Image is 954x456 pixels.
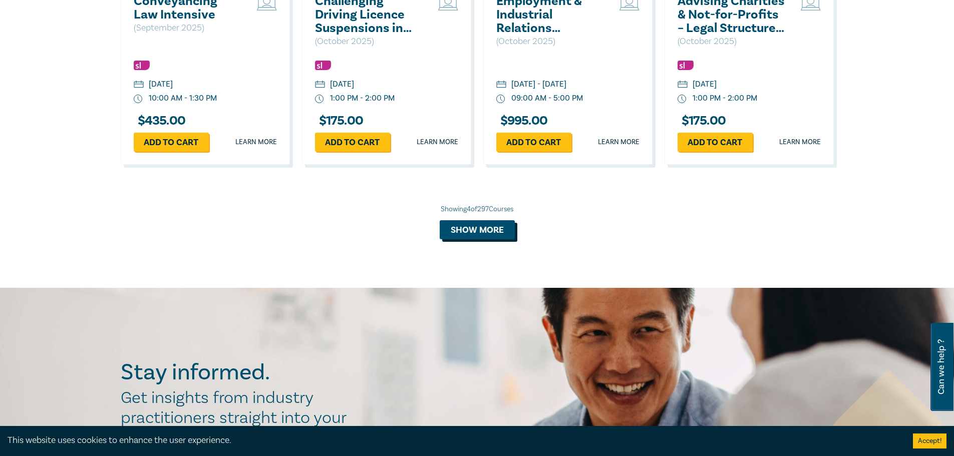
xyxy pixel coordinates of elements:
h2: Stay informed. [121,359,357,385]
div: [DATE] [330,79,354,90]
button: Accept cookies [913,433,946,448]
div: 1:00 PM - 2:00 PM [330,93,395,104]
a: Learn more [598,137,640,147]
h2: Get insights from industry practitioners straight into your inbox. [121,388,357,448]
a: Learn more [235,137,277,147]
button: Show more [440,220,515,239]
img: calendar [496,81,506,90]
div: This website uses cookies to enhance the user experience. [8,434,898,447]
img: watch [496,95,505,104]
p: ( September 2025 ) [134,22,241,35]
img: calendar [315,81,325,90]
img: calendar [678,81,688,90]
a: Learn more [417,137,458,147]
h3: $ 175.00 [315,114,364,128]
a: Add to cart [678,133,753,152]
img: Substantive Law [315,61,331,70]
p: ( October 2025 ) [678,35,785,48]
h3: $ 995.00 [496,114,548,128]
img: Substantive Law [134,61,150,70]
p: ( October 2025 ) [496,35,604,48]
div: [DATE] [149,79,173,90]
h3: $ 175.00 [678,114,726,128]
div: [DATE] [693,79,717,90]
a: Add to cart [496,133,571,152]
a: Add to cart [315,133,390,152]
img: watch [134,95,143,104]
img: watch [678,95,687,104]
div: 1:00 PM - 2:00 PM [693,93,757,104]
span: Can we help ? [936,329,946,405]
img: calendar [134,81,144,90]
div: [DATE] - [DATE] [511,79,566,90]
img: watch [315,95,324,104]
div: Showing 4 of 297 Courses [121,204,834,214]
a: Add to cart [134,133,209,152]
div: 10:00 AM - 1:30 PM [149,93,217,104]
h3: $ 435.00 [134,114,186,128]
img: Substantive Law [678,61,694,70]
p: ( October 2025 ) [315,35,423,48]
div: 09:00 AM - 5:00 PM [511,93,583,104]
a: Learn more [779,137,821,147]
